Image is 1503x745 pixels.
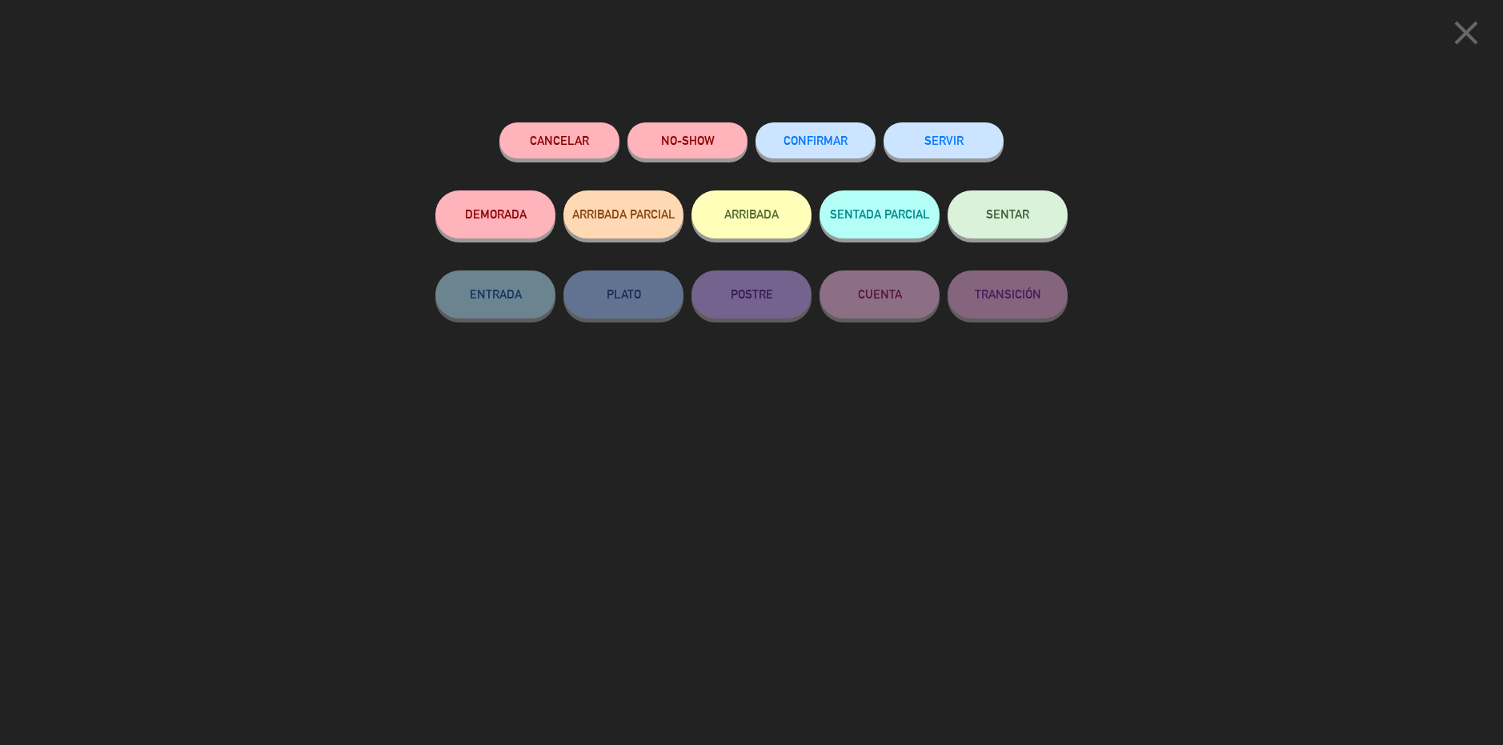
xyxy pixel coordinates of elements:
button: DEMORADA [435,190,555,238]
button: PLATO [563,270,683,318]
span: ARRIBADA PARCIAL [572,207,675,221]
button: TRANSICIÓN [948,270,1068,318]
button: close [1441,12,1491,59]
button: ARRIBADA PARCIAL [563,190,683,238]
span: CONFIRMAR [784,134,848,147]
button: NO-SHOW [627,122,747,158]
button: CUENTA [820,270,940,318]
button: ARRIBADA [691,190,812,238]
span: SENTAR [986,207,1029,221]
button: ENTRADA [435,270,555,318]
button: SENTAR [948,190,1068,238]
button: Cancelar [499,122,619,158]
button: SENTADA PARCIAL [820,190,940,238]
button: SERVIR [884,122,1004,158]
i: close [1446,13,1486,53]
button: POSTRE [691,270,812,318]
button: CONFIRMAR [756,122,876,158]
